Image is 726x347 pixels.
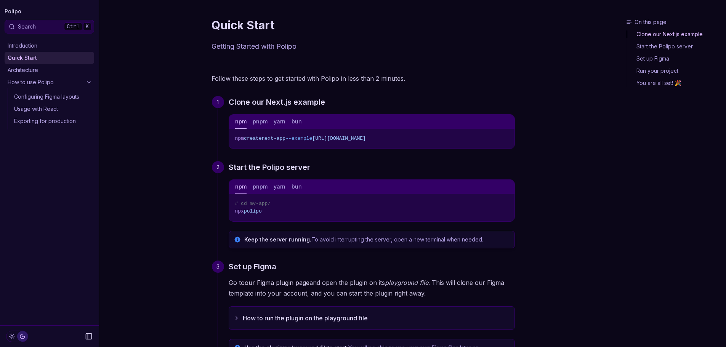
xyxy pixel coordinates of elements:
kbd: K [83,22,91,31]
span: npm [235,136,244,141]
h3: On this page [626,18,723,26]
kbd: Ctrl [64,22,82,31]
a: How to use Polipo [5,76,94,88]
button: yarn [274,115,285,129]
a: our Figma plugin page [245,279,309,286]
h1: Quick Start [212,18,515,32]
button: bun [292,115,302,129]
em: playground file [385,279,428,286]
span: npx [235,208,244,214]
a: Clone our Next.js example [627,30,723,40]
button: npm [235,115,247,129]
span: # cd my-app/ [235,201,271,206]
span: --example [285,136,312,141]
a: Quick Start [5,52,94,64]
a: Introduction [5,40,94,52]
p: Follow these steps to get started with Polipo in less than 2 minutes. [212,73,515,84]
button: npm [235,180,247,194]
button: bun [292,180,302,194]
a: Start the Polipo server [229,161,310,173]
span: create [244,136,262,141]
p: Go to and open the plugin on its . This will clone our Figma template into your account, and you ... [229,277,515,299]
button: How to run the plugin on the playground file [229,307,514,329]
a: Clone our Next.js example [229,96,325,108]
button: yarn [274,180,285,194]
button: pnpm [253,115,268,129]
a: Polipo [5,6,21,17]
a: Run your project [627,65,723,77]
a: Start the Polipo server [627,40,723,53]
span: next-app [262,136,285,141]
button: pnpm [253,180,268,194]
p: Getting Started with Polipo [212,41,515,52]
strong: Keep the server running. [244,236,311,243]
p: To avoid interrupting the server, open a new terminal when needed. [244,236,510,243]
a: Set up Figma [627,53,723,65]
button: Toggle Theme [6,331,28,342]
a: Configuring Figma layouts [11,91,94,103]
a: Architecture [5,64,94,76]
span: [URL][DOMAIN_NAME] [312,136,365,141]
a: Usage with React [11,103,94,115]
button: SearchCtrlK [5,20,94,34]
a: Set up Figma [229,261,276,273]
a: Exporting for production [11,115,94,127]
a: You are all set! 🎉 [627,77,723,87]
button: Collapse Sidebar [83,330,95,342]
span: polipo [244,208,262,214]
